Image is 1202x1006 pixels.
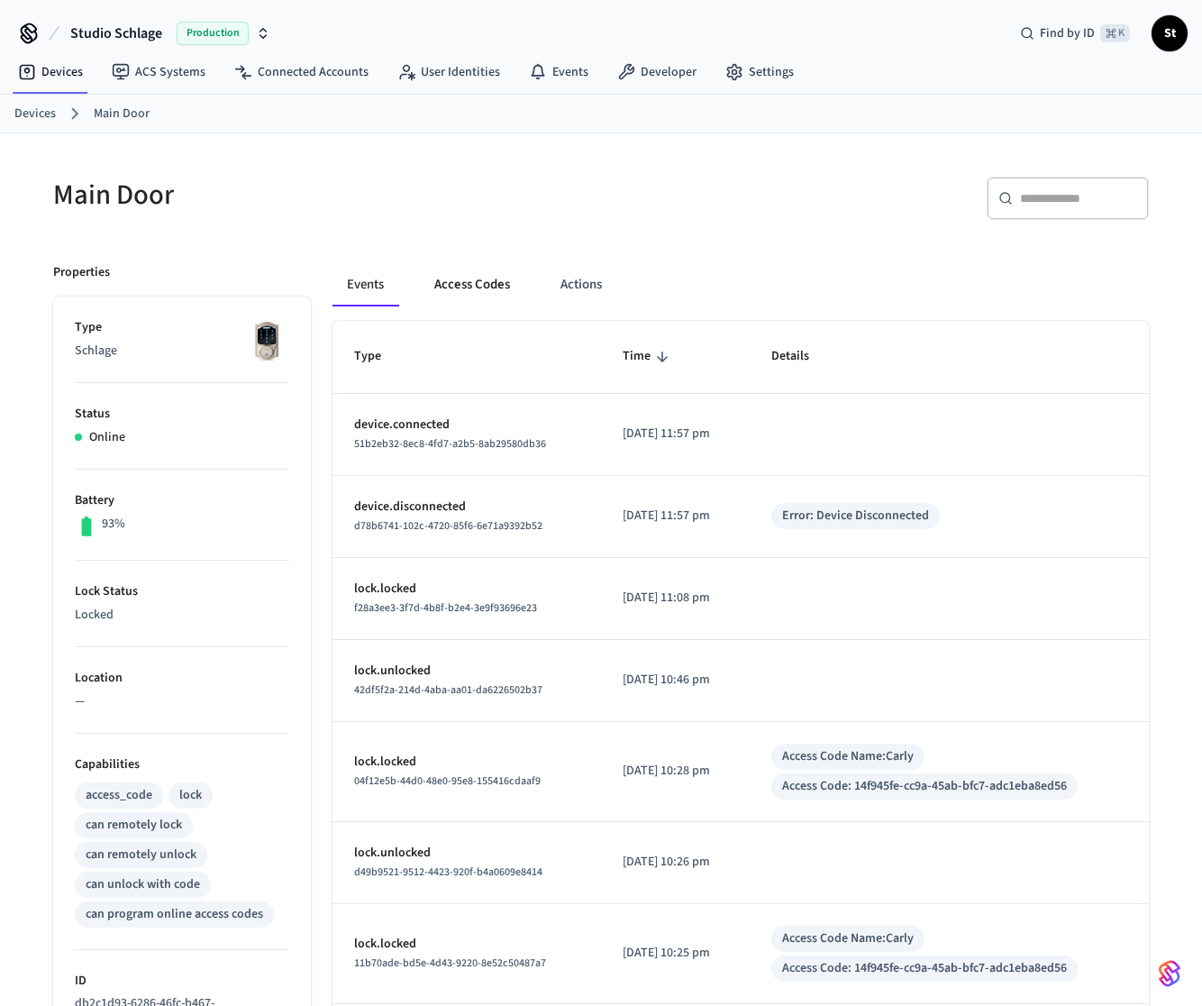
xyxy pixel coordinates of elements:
[220,56,383,88] a: Connected Accounts
[354,682,542,698] span: 42df5f2a-214d-4aba-aa01-da6226502b37
[603,56,711,88] a: Developer
[354,844,579,863] p: lock.unlocked
[782,747,914,766] div: Access Code Name: Carly
[70,23,162,44] span: Studio Schlage
[782,507,929,526] div: Error: Device Disconnected
[1152,15,1188,51] button: St
[782,929,914,948] div: Access Code Name: Carly
[75,972,289,991] p: ID
[354,518,542,534] span: d78b6741-102c-4720-85f6-6e71a9392b52
[332,263,398,306] button: Events
[75,582,289,601] p: Lock Status
[1100,24,1130,42] span: ⌘ K
[771,343,833,370] span: Details
[420,263,524,306] button: Access Codes
[179,786,202,805] div: lock
[86,816,182,835] div: can remotely lock
[354,436,546,452] span: 51b2eb32-8ec8-4fd7-a2b5-8ab29580db36
[782,959,1067,978] div: Access Code: 14f945fe-cc9a-45ab-bfc7-adc1eba8ed56
[782,777,1067,796] div: Access Code: 14f945fe-cc9a-45ab-bfc7-adc1eba8ed56
[53,263,110,282] p: Properties
[514,56,603,88] a: Events
[75,606,289,625] p: Locked
[354,416,579,434] p: device.connected
[1153,17,1186,50] span: St
[244,318,289,363] img: Schlage Sense Smart Deadbolt with Camelot Trim, Front
[623,343,674,370] span: Time
[86,846,196,864] div: can remotely unlock
[177,22,249,45] span: Production
[4,56,97,88] a: Devices
[354,343,405,370] span: Type
[86,786,152,805] div: access_code
[94,105,150,123] a: Main Door
[623,507,728,526] p: [DATE] 11:57 pm
[623,671,728,690] p: [DATE] 10:46 pm
[623,762,728,781] p: [DATE] 10:28 pm
[75,491,289,510] p: Battery
[75,692,289,711] p: —
[1006,17,1144,50] div: Find by ID⌘ K
[354,956,546,971] span: 11b70ade-bd5e-4d43-9220-8e52c50487a7
[102,515,125,534] p: 93%
[383,56,514,88] a: User Identities
[354,600,537,616] span: f28a3ee3-3f7d-4b8f-b2e4-3e9f93696e23
[75,318,289,337] p: Type
[75,669,289,688] p: Location
[97,56,220,88] a: ACS Systems
[354,498,579,517] p: device.disconnected
[1040,24,1095,42] span: Find by ID
[86,905,263,924] div: can program online access codes
[623,944,728,963] p: [DATE] 10:25 pm
[711,56,808,88] a: Settings
[354,864,542,880] span: d49b9521-9512-4423-920f-b4a0609e8414
[354,662,579,681] p: lock.unlocked
[1159,959,1180,988] img: SeamLogoGradient.69752ec5.svg
[75,405,289,424] p: Status
[86,875,200,894] div: can unlock with code
[623,589,728,608] p: [DATE] 11:08 pm
[623,425,728,444] p: [DATE] 11:57 pm
[354,580,579,599] p: lock.locked
[14,105,56,123] a: Devices
[354,753,579,772] p: lock.locked
[354,773,541,789] span: 04f12e5b-44d0-48e0-95e8-155416cdaaf9
[546,263,616,306] button: Actions
[354,935,579,954] p: lock.locked
[89,428,125,447] p: Online
[332,263,1149,306] div: ant example
[75,342,289,361] p: Schlage
[75,755,289,774] p: Capabilities
[53,177,590,214] h5: Main Door
[623,853,728,872] p: [DATE] 10:26 pm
